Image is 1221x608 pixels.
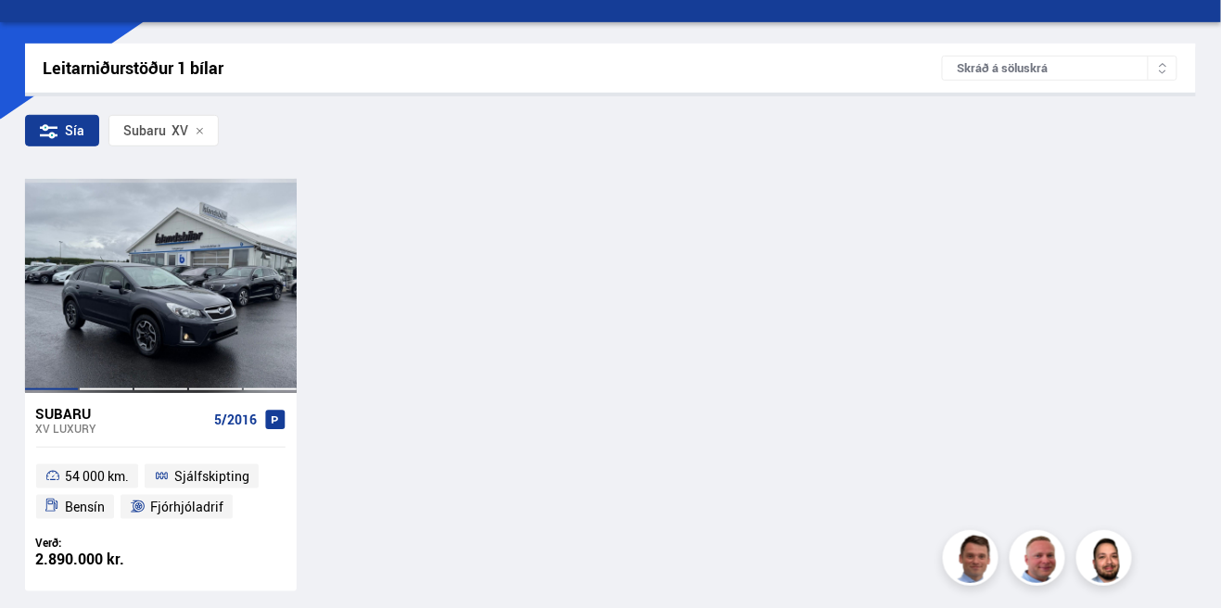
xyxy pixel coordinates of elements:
div: Subaru [123,123,166,138]
img: nhp88E3Fdnt1Opn2.png [1079,533,1135,589]
a: Subaru XV LUXURY 5/2016 54 000 km. Sjálfskipting Bensín Fjórhjóladrif Verð: 2.890.000 kr. [25,393,297,591]
span: 54 000 km. [65,465,129,488]
span: Sjálfskipting [174,465,249,488]
span: Bensín [65,496,105,518]
div: Verð: [36,536,161,550]
button: Open LiveChat chat widget [15,7,70,63]
span: XV [123,123,188,138]
div: Leitarniðurstöður 1 bílar [44,58,943,78]
div: Sía [25,115,99,146]
img: FbJEzSuNWCJXmdc-.webp [946,533,1001,589]
div: 2.890.000 kr. [36,551,161,567]
span: Fjórhjóladrif [150,496,223,518]
span: 5/2016 [214,412,257,427]
img: siFngHWaQ9KaOqBr.png [1012,533,1068,589]
div: Skráð á söluskrá [942,56,1177,81]
div: XV LUXURY [36,422,207,435]
div: Subaru [36,405,207,422]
